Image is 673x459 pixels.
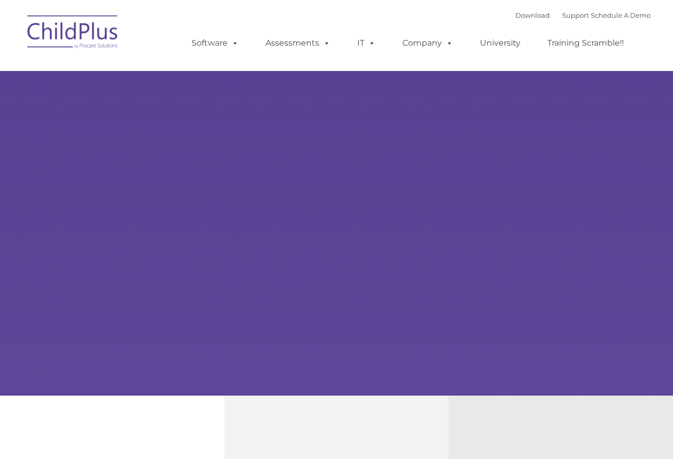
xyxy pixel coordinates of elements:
a: Company [392,33,463,53]
a: Assessments [255,33,341,53]
a: Download [515,11,550,19]
a: IT [347,33,386,53]
img: ChildPlus by Procare Solutions [22,8,124,59]
a: Support [562,11,589,19]
a: Schedule A Demo [591,11,651,19]
a: Software [181,33,249,53]
a: Training Scramble!! [537,33,634,53]
font: | [515,11,651,19]
a: University [470,33,531,53]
